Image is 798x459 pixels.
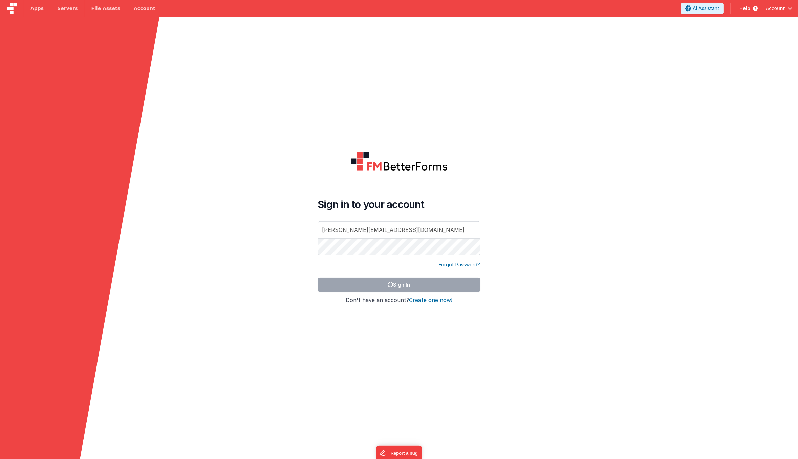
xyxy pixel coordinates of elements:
[318,297,480,303] h4: Don't have an account?
[57,5,78,12] span: Servers
[91,5,121,12] span: File Assets
[30,5,44,12] span: Apps
[766,5,793,12] button: Account
[739,5,750,12] span: Help
[318,198,480,211] h4: Sign in to your account
[681,3,724,14] button: AI Assistant
[693,5,719,12] span: AI Assistant
[318,278,480,292] button: Sign In
[766,5,785,12] span: Account
[318,221,480,238] input: Email Address
[439,261,480,268] a: Forgot Password?
[409,297,452,303] button: Create one now!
